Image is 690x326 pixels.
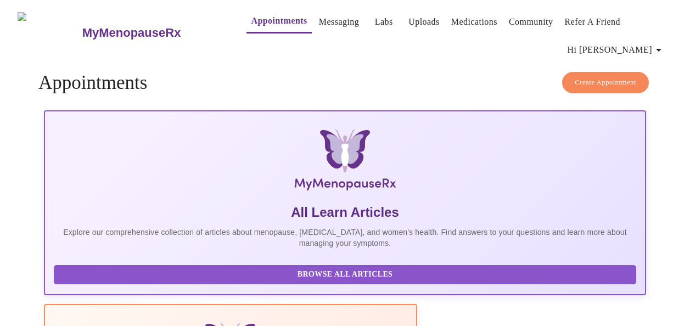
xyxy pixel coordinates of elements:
a: Refer a Friend [564,14,620,30]
a: Browse All Articles [54,269,639,278]
h3: MyMenopauseRx [82,26,181,40]
button: Hi [PERSON_NAME] [563,39,670,61]
button: Appointments [246,10,311,33]
button: Labs [366,11,401,33]
a: Appointments [251,13,307,29]
a: MyMenopauseRx [81,14,225,52]
h5: All Learn Articles [54,204,636,221]
img: MyMenopauseRx Logo [144,129,546,195]
p: Explore our comprehensive collection of articles about menopause, [MEDICAL_DATA], and women's hea... [54,227,636,249]
span: Create Appointment [575,76,636,89]
button: Uploads [404,11,444,33]
button: Medications [447,11,502,33]
span: Browse All Articles [65,268,625,282]
span: Hi [PERSON_NAME] [568,42,665,58]
button: Refer a Friend [560,11,625,33]
button: Create Appointment [562,72,649,93]
a: Uploads [408,14,440,30]
a: Messaging [319,14,359,30]
h4: Appointments [38,72,652,94]
a: Labs [375,14,393,30]
a: Community [509,14,553,30]
button: Messaging [315,11,363,33]
button: Community [504,11,558,33]
a: Medications [451,14,497,30]
button: Browse All Articles [54,265,636,284]
img: MyMenopauseRx Logo [18,12,81,53]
